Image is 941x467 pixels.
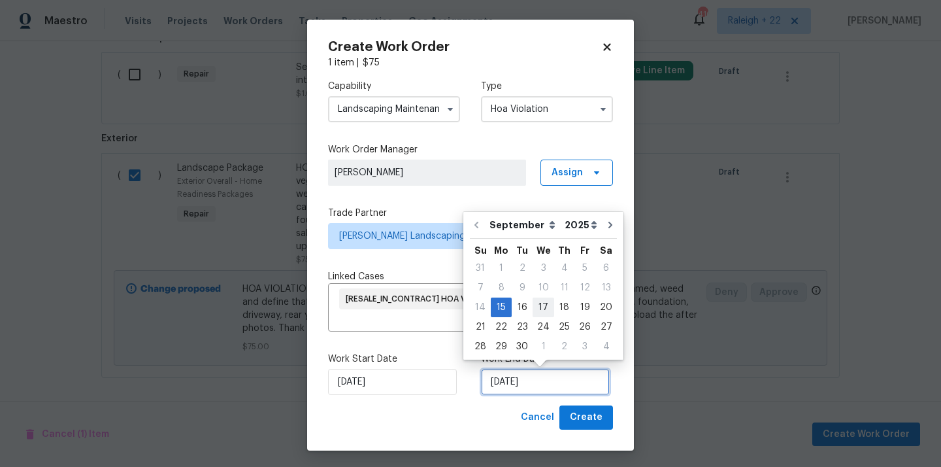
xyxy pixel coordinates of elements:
[574,259,595,277] div: 5
[486,215,561,235] select: Month
[554,259,574,277] div: 4
[491,278,512,298] div: Mon Sep 08 2025
[470,259,491,277] div: 31
[470,298,491,317] div: 14
[491,258,512,278] div: Mon Sep 01 2025
[470,337,491,356] div: 28
[328,96,460,122] input: Select...
[328,143,613,156] label: Work Order Manager
[491,259,512,277] div: 1
[558,246,570,255] abbr: Thursday
[574,337,595,356] div: 3
[512,298,533,317] div: Tue Sep 16 2025
[442,101,458,117] button: Show options
[512,279,533,297] div: 9
[339,288,574,309] div: [RESALE_IN_CONTRACT] HOA Violations for [STREET_ADDRESS]
[554,317,574,337] div: Thu Sep 25 2025
[516,246,528,255] abbr: Tuesday
[595,259,617,277] div: 6
[533,298,554,317] div: Wed Sep 17 2025
[574,298,595,317] div: Fri Sep 19 2025
[467,212,486,238] button: Go to previous month
[470,278,491,298] div: Sun Sep 07 2025
[491,298,512,317] div: Mon Sep 15 2025
[595,279,617,297] div: 13
[491,317,512,337] div: Mon Sep 22 2025
[574,318,595,336] div: 26
[335,166,520,179] span: [PERSON_NAME]
[470,258,491,278] div: Sun Aug 31 2025
[491,298,512,317] div: 15
[328,41,601,54] h2: Create Work Order
[328,369,457,395] input: M/D/YYYY
[595,317,617,337] div: Sat Sep 27 2025
[521,409,554,426] span: Cancel
[601,212,620,238] button: Go to next month
[574,337,595,356] div: Fri Oct 03 2025
[339,230,583,243] span: [PERSON_NAME] Landscaping - DCA-L
[516,406,559,430] button: Cancel
[533,279,554,297] div: 10
[470,279,491,297] div: 7
[533,278,554,298] div: Wed Sep 10 2025
[559,406,613,430] button: Create
[533,337,554,356] div: 1
[561,215,601,235] select: Year
[481,96,613,122] input: Select...
[595,298,617,317] div: Sat Sep 20 2025
[537,246,551,255] abbr: Wednesday
[554,298,574,317] div: Thu Sep 18 2025
[595,337,617,356] div: 4
[346,294,563,305] span: [RESALE_IN_CONTRACT] HOA Violations for [STREET_ADDRESS]
[328,80,460,93] label: Capability
[595,101,611,117] button: Show options
[512,298,533,317] div: 16
[580,246,589,255] abbr: Friday
[328,207,613,220] label: Trade Partner
[491,318,512,336] div: 22
[533,317,554,337] div: Wed Sep 24 2025
[470,298,491,317] div: Sun Sep 14 2025
[491,279,512,297] div: 8
[512,337,533,356] div: 30
[512,258,533,278] div: Tue Sep 02 2025
[533,337,554,356] div: Wed Oct 01 2025
[554,337,574,356] div: Thu Oct 02 2025
[554,298,574,317] div: 18
[491,337,512,356] div: Mon Sep 29 2025
[574,258,595,278] div: Fri Sep 05 2025
[470,318,491,336] div: 21
[595,337,617,356] div: Sat Oct 04 2025
[570,409,603,426] span: Create
[533,258,554,278] div: Wed Sep 03 2025
[574,317,595,337] div: Fri Sep 26 2025
[491,337,512,356] div: 29
[474,246,487,255] abbr: Sunday
[595,318,617,336] div: 27
[552,166,583,179] span: Assign
[600,246,612,255] abbr: Saturday
[512,259,533,277] div: 2
[512,317,533,337] div: Tue Sep 23 2025
[328,56,613,69] div: 1 item |
[574,278,595,298] div: Fri Sep 12 2025
[554,318,574,336] div: 25
[595,258,617,278] div: Sat Sep 06 2025
[328,353,460,366] label: Work Start Date
[574,279,595,297] div: 12
[554,337,574,356] div: 2
[363,58,380,67] span: $ 75
[512,278,533,298] div: Tue Sep 09 2025
[533,259,554,277] div: 3
[470,317,491,337] div: Sun Sep 21 2025
[470,337,491,356] div: Sun Sep 28 2025
[512,337,533,356] div: Tue Sep 30 2025
[595,298,617,317] div: 20
[533,298,554,317] div: 17
[595,278,617,298] div: Sat Sep 13 2025
[328,270,384,283] span: Linked Cases
[554,278,574,298] div: Thu Sep 11 2025
[554,258,574,278] div: Thu Sep 04 2025
[533,318,554,336] div: 24
[512,318,533,336] div: 23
